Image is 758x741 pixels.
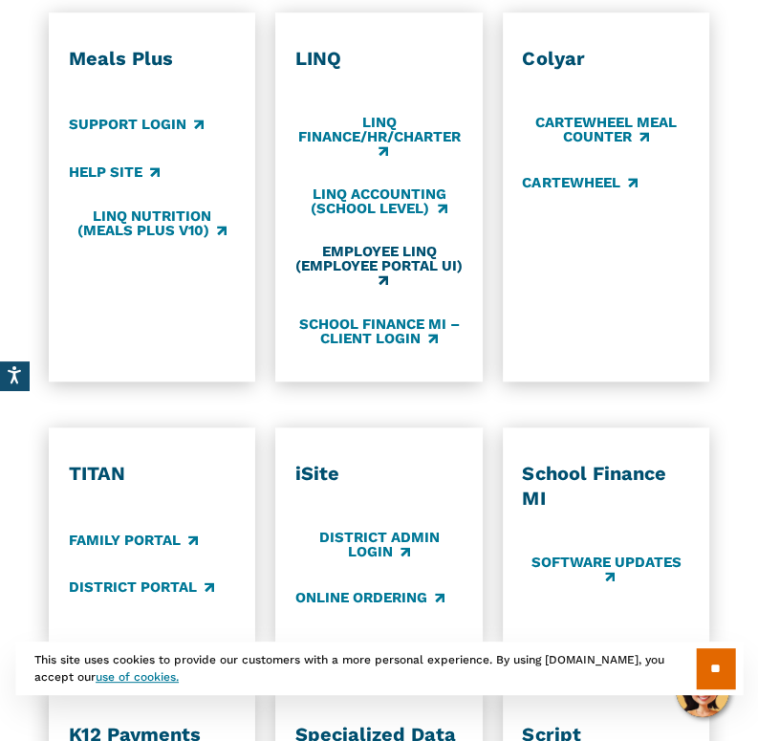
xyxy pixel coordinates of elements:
a: Help Site [69,162,160,183]
a: LINQ Finance/HR/Charter [295,114,463,160]
h3: School Finance MI [522,462,689,511]
a: CARTEWHEEL [522,172,637,193]
a: LINQ Nutrition (Meals Plus v10) [69,208,236,240]
a: CARTEWHEEL Meal Counter [522,114,689,145]
a: LINQ Accounting (school level) [295,186,463,218]
h3: TITAN [69,462,236,487]
a: District Portal [69,577,214,598]
a: Family Portal [69,530,198,551]
h3: Meals Plus [69,47,236,72]
a: Software Updates [522,554,689,585]
a: Support Login [69,115,204,136]
h3: LINQ [295,47,463,72]
h3: Colyar [522,47,689,72]
a: District Admin Login [295,530,463,561]
h3: iSite [295,462,463,487]
div: This site uses cookies to provide our customers with a more personal experience. By using [DOMAIN... [15,642,743,695]
a: Employee LINQ (Employee Portal UI) [295,244,463,290]
a: Online Ordering [295,587,444,608]
a: use of cookies. [96,670,179,684]
a: School Finance MI – Client Login [295,316,463,347]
